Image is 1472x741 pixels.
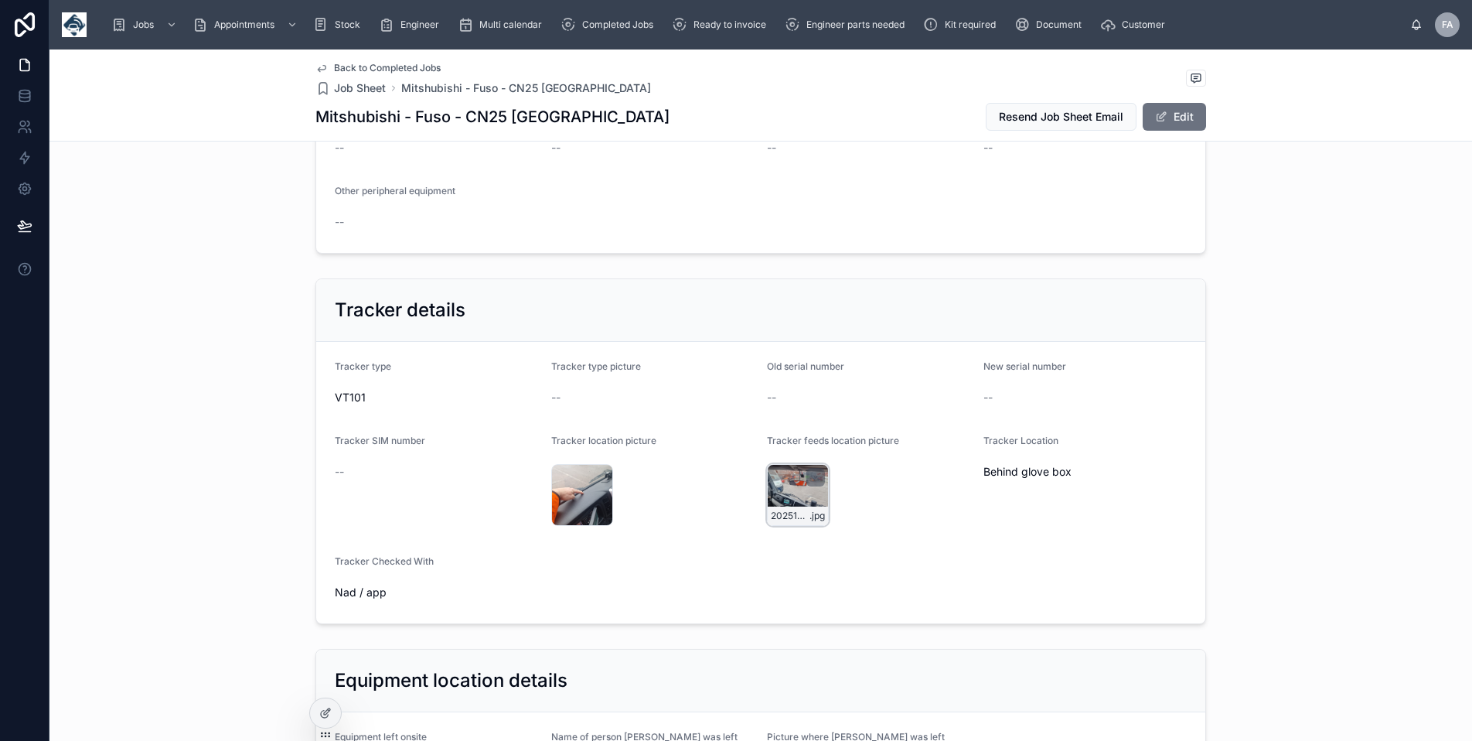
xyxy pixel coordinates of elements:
a: Stock [308,11,371,39]
span: -- [335,214,344,230]
span: -- [767,140,776,155]
span: Other peripheral equipment [335,185,455,196]
span: Tracker feeds location picture [767,435,899,446]
a: Appointments [188,11,305,39]
span: -- [983,390,993,405]
a: Back to Completed Jobs [315,62,441,74]
span: Tracker type [335,360,391,372]
button: Resend Job Sheet Email [986,103,1136,131]
span: Multi calendar [479,19,542,31]
span: Completed Jobs [582,19,653,31]
button: Edit [1143,103,1206,131]
span: Kit required [945,19,996,31]
span: -- [767,390,776,405]
span: Old serial number [767,360,844,372]
span: Ready to invoice [693,19,766,31]
span: -- [335,464,344,480]
span: -- [983,140,993,155]
span: Engineer parts needed [806,19,905,31]
a: Multi calendar [453,11,553,39]
a: Kit required [918,11,1007,39]
a: Ready to invoice [667,11,777,39]
a: Engineer [374,11,450,39]
span: Appointments [214,19,274,31]
a: Engineer parts needed [780,11,915,39]
a: Mitshubishi - Fuso - CN25 [GEOGRAPHIC_DATA] [401,80,651,96]
a: Customer [1095,11,1176,39]
span: Tracker location picture [551,435,656,446]
span: Tracker type picture [551,360,641,372]
span: Jobs [133,19,154,31]
span: 20251001_084551 [771,510,809,522]
img: App logo [62,12,87,37]
span: Customer [1122,19,1165,31]
span: New serial number [983,360,1066,372]
h2: Tracker details [335,298,465,323]
a: Job Sheet [315,80,386,96]
span: Tracker Location [983,435,1058,446]
span: Document [1036,19,1082,31]
span: Job Sheet [334,80,386,96]
span: .jpg [809,510,825,522]
a: Jobs [107,11,185,39]
span: VT101 [335,390,539,405]
a: Completed Jobs [556,11,664,39]
span: Tracker SIM number [335,435,425,446]
h1: Mitshubishi - Fuso - CN25 [GEOGRAPHIC_DATA] [315,106,670,128]
div: scrollable content [99,8,1410,42]
span: Resend Job Sheet Email [999,109,1123,125]
a: Document [1010,11,1092,39]
span: Back to Completed Jobs [334,62,441,74]
span: Behind glove box [983,464,1187,480]
span: Nad / app [335,585,539,600]
span: -- [335,140,344,155]
span: -- [551,140,561,155]
span: Stock [335,19,360,31]
span: Tracker Checked With [335,555,434,567]
h2: Equipment location details [335,668,567,693]
span: -- [551,390,561,405]
span: FA [1442,19,1453,31]
span: Engineer [400,19,439,31]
